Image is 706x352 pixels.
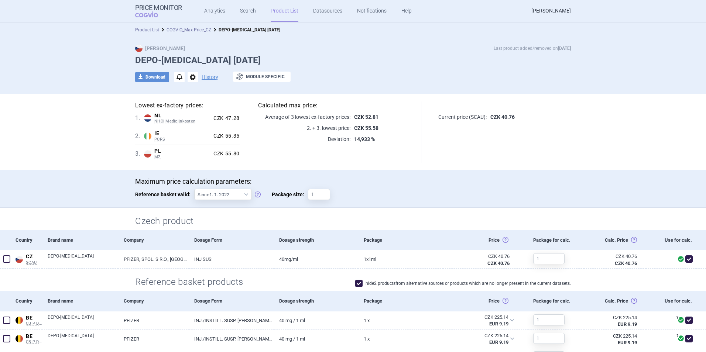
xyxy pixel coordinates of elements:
a: INJ./INSTILL. SUSP. [PERSON_NAME]. AFGIFTE I.M./I.ARTIC./[PERSON_NAME]./I.BURS./P.ARTIC./RECT. [V... [189,311,273,329]
p: Deviation: [258,135,350,143]
button: Download [135,72,169,82]
p: Average of 3 lowest ex-factory prices: [258,113,350,121]
abbr: SP-CAU-010 Belgie hrazené LP [448,332,508,346]
strong: CZK 55.58 [354,125,378,131]
strong: [DATE] [558,46,571,51]
div: CZK 225.14 [590,314,637,321]
p: Maximum price calculation parameters: [135,177,571,186]
input: 1 [533,253,565,264]
div: CZK 225.14 [590,333,637,339]
h2: Czech product [135,215,571,227]
a: 40MG/ML [274,250,358,268]
h5: Calculated max price: [258,101,413,110]
div: Dosage strength [274,230,358,250]
div: CZK 55.80 [210,151,240,157]
a: PFIZER [118,311,189,329]
a: 1 x [358,330,443,348]
span: CZ [26,253,42,260]
span: SCAU [26,260,42,265]
h1: DEPO-[MEDICAL_DATA] [DATE] [135,55,571,66]
span: MZ [154,155,210,160]
div: CZK 40.76 [590,253,637,260]
a: CZCZSCAU [13,252,42,265]
p: Last product added/removed on [494,45,571,52]
span: IE [154,130,210,137]
span: BE [26,315,42,321]
strong: 14,933 % [354,136,375,142]
strong: CZK 52.81 [354,114,378,120]
div: CZK 40.76 [449,253,510,260]
a: PFIZER [118,330,189,348]
strong: CZK 40.76 [490,114,515,120]
div: Country [13,230,42,250]
strong: [PERSON_NAME] [135,45,185,51]
a: 1 x [358,311,443,329]
label: hide 2 products from alternative sources or products which are no longer present in the current d... [355,280,571,287]
strong: Price Monitor [135,4,182,11]
a: Product List [135,27,159,32]
li: Product List [135,26,159,34]
a: 1X1ML [358,250,443,268]
a: 40 mg / 1 ml [274,330,358,348]
div: Package [358,291,443,311]
input: 1 [533,333,565,344]
a: INJ./INSTILL. SUSP. [PERSON_NAME]. AFGIFTE I.M./I.ARTIC./[PERSON_NAME]./I.BURS./P.ARTIC./RECT. [[... [189,330,273,348]
button: Module specific [233,72,291,82]
div: Brand name [42,291,118,311]
a: PFIZER, SPOL. S R.O., [GEOGRAPHIC_DATA] [118,250,189,268]
span: CBIP DCI [26,339,42,345]
a: DEPO-[MEDICAL_DATA] [48,253,118,266]
a: BEBECBIP DCI [13,313,42,326]
p: 2. + 3. lowest price: [258,124,350,132]
abbr: SP-CAU-010 Belgie hrazené LP [448,314,508,327]
div: Price [443,291,528,311]
strong: EUR 9.19 [489,339,508,345]
div: Calc. Price [584,291,646,311]
div: Package [358,230,443,250]
span: Reference basket valid: [135,189,194,200]
img: Belgium [16,317,23,324]
div: CZK 47.28 [210,115,240,122]
span: 1 . [135,114,144,122]
div: CZK 225.14 [448,332,508,339]
strong: CZK 40.76 [487,260,510,266]
select: Reference basket valid: [194,189,252,200]
div: Package for calc. [528,230,584,250]
div: Price [443,230,528,250]
span: PL [154,148,210,155]
img: Belgium [16,335,23,342]
img: Ireland [144,132,151,140]
p: Current price (SCAU): [431,113,487,121]
div: Package for calc. [528,291,584,311]
a: 40 mg / 1 ml [274,311,358,329]
a: CZK 40.76CZK 40.76 [584,250,646,269]
abbr: Česko ex-factory [449,253,510,266]
div: Company [118,291,189,311]
span: Package size: [272,189,308,200]
button: History [202,75,218,80]
strong: EUR 9.19 [618,340,637,345]
div: Use for calc. [646,230,696,250]
a: CZK 225.14EUR 9.19 [584,311,646,331]
div: Country [13,291,42,311]
li: COGVIO_Max Price_CZ [159,26,211,34]
span: NL [154,113,210,119]
div: CZK 225.14EUR 9.19 [443,311,519,330]
span: CBIP DCI [26,321,42,326]
div: CZK 225.14 [448,314,508,321]
strong: CZK 40.76 [615,260,637,266]
span: ? [675,315,679,320]
span: BE [26,333,42,340]
strong: EUR 9.19 [489,321,508,327]
a: CZK 225.14EUR 9.19 [584,330,646,349]
h5: Lowest ex-factory prices: [135,101,240,110]
span: COGVIO [135,11,168,17]
a: DEPO-[MEDICAL_DATA] [48,332,118,346]
a: COGVIO_Max Price_CZ [167,27,211,32]
li: DEPO-MEDROL August 2025 [211,26,280,34]
input: Package size: [308,189,330,200]
img: Czech Republic [16,256,23,263]
div: CZK 225.14EUR 9.19 [443,330,519,348]
div: Use for calc. [646,291,696,311]
div: CZK 55.35 [210,133,240,139]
